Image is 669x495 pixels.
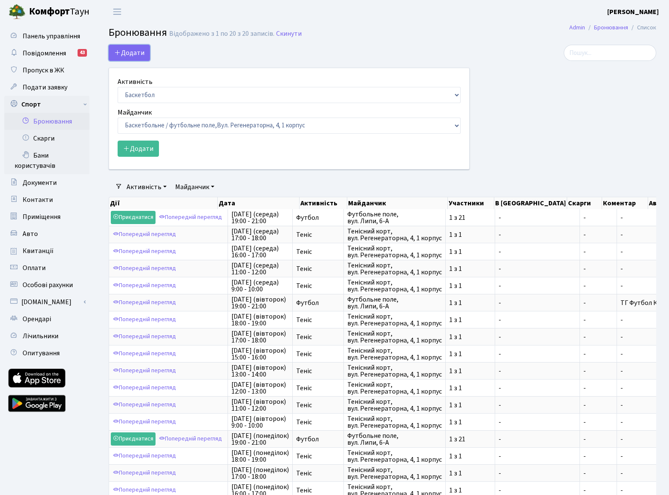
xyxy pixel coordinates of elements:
[620,452,623,461] span: -
[109,45,150,61] button: Додати
[449,231,491,238] span: 1 з 1
[620,247,623,256] span: -
[499,317,576,323] span: -
[499,214,576,221] span: -
[4,294,89,311] a: [DOMAIN_NAME]
[4,191,89,208] a: Контакти
[4,328,89,345] a: Лічильники
[620,417,623,427] span: -
[111,432,156,446] a: Приєднатися
[23,32,80,41] span: Панель управління
[347,313,442,327] span: Тенісний корт, вул. Регенераторна, 4, 1 корпус
[4,225,89,242] a: Авто
[231,313,289,327] span: [DATE] (вівторок) 18:00 - 19:00
[296,299,340,306] span: Футбол
[157,432,224,446] a: Попередній перегляд
[231,415,289,429] span: [DATE] (вівторок) 9:00 - 10:00
[583,402,613,409] span: -
[218,197,300,209] th: Дата
[4,45,89,62] a: Повідомлення43
[296,214,340,221] span: Футбол
[231,398,289,412] span: [DATE] (вівторок) 11:00 - 12:00
[583,453,613,460] span: -
[109,25,167,40] span: Бронювання
[449,453,491,460] span: 1 з 1
[118,77,153,87] label: Активність
[296,487,340,494] span: Теніс
[564,45,656,61] input: Пошук...
[29,5,70,18] b: Комфорт
[347,415,442,429] span: Тенісний корт, вул. Регенераторна, 4, 1 корпус
[296,436,340,443] span: Футбол
[111,245,178,258] a: Попередній перегляд
[9,3,26,20] img: logo.png
[23,49,66,58] span: Повідомлення
[449,487,491,494] span: 1 з 1
[347,364,442,378] span: Тенісний корт, вул. Регенераторна, 4, 1 корпус
[499,368,576,374] span: -
[111,228,178,241] a: Попередній перегляд
[296,334,340,340] span: Теніс
[23,66,64,75] span: Пропуск в ЖК
[499,402,576,409] span: -
[583,317,613,323] span: -
[4,62,89,79] a: Пропуск в ЖК
[449,402,491,409] span: 1 з 1
[23,314,51,324] span: Орендарі
[296,453,340,460] span: Теніс
[296,368,340,374] span: Теніс
[231,245,289,259] span: [DATE] (середа) 16:00 - 17:00
[347,211,442,224] span: Футбольне поле, вул. Липи, 6-А
[499,453,576,460] span: -
[276,30,302,38] a: Скинути
[449,334,491,340] span: 1 з 1
[499,334,576,340] span: -
[109,197,218,209] th: Дії
[231,449,289,463] span: [DATE] (понеділок) 18:00 - 19:00
[620,213,623,222] span: -
[347,228,442,242] span: Тенісний корт, вул. Регенераторна, 4, 1 корпус
[111,296,178,309] a: Попередній перегляд
[111,398,178,412] a: Попередній перегляд
[296,231,340,238] span: Теніс
[449,299,491,306] span: 1 з 1
[583,214,613,221] span: -
[23,195,53,204] span: Контакти
[449,351,491,357] span: 1 з 1
[23,178,57,187] span: Документи
[499,265,576,272] span: -
[347,279,442,293] span: Тенісний корт, вул. Регенераторна, 4, 1 корпус
[583,334,613,340] span: -
[231,381,289,395] span: [DATE] (вівторок) 12:00 - 13:00
[499,248,576,255] span: -
[602,197,648,209] th: Коментар
[4,311,89,328] a: Орендарі
[23,246,54,256] span: Квитанції
[296,470,340,477] span: Теніс
[347,262,442,276] span: Тенісний корт, вул. Регенераторна, 4, 1 корпус
[4,345,89,362] a: Опитування
[499,299,576,306] span: -
[23,212,61,222] span: Приміщення
[628,23,656,32] li: Список
[296,351,340,357] span: Теніс
[620,366,623,376] span: -
[449,265,491,272] span: 1 з 1
[583,419,613,426] span: -
[620,264,623,273] span: -
[347,466,442,480] span: Тенісний корт, вул. Регенераторна, 4, 1 корпус
[583,487,613,494] span: -
[29,5,89,19] span: Таун
[111,347,178,360] a: Попередній перегляд
[594,23,628,32] a: Бронювання
[347,398,442,412] span: Тенісний корт, вул. Регенераторна, 4, 1 корпус
[296,385,340,391] span: Теніс
[23,331,58,341] span: Лічильники
[4,276,89,294] a: Особові рахунки
[347,381,442,395] span: Тенісний корт, вул. Регенераторна, 4, 1 корпус
[296,419,340,426] span: Теніс
[347,330,442,344] span: Тенісний корт, вул. Регенераторна, 4, 1 корпус
[23,280,73,290] span: Особові рахунки
[449,368,491,374] span: 1 з 1
[4,259,89,276] a: Оплати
